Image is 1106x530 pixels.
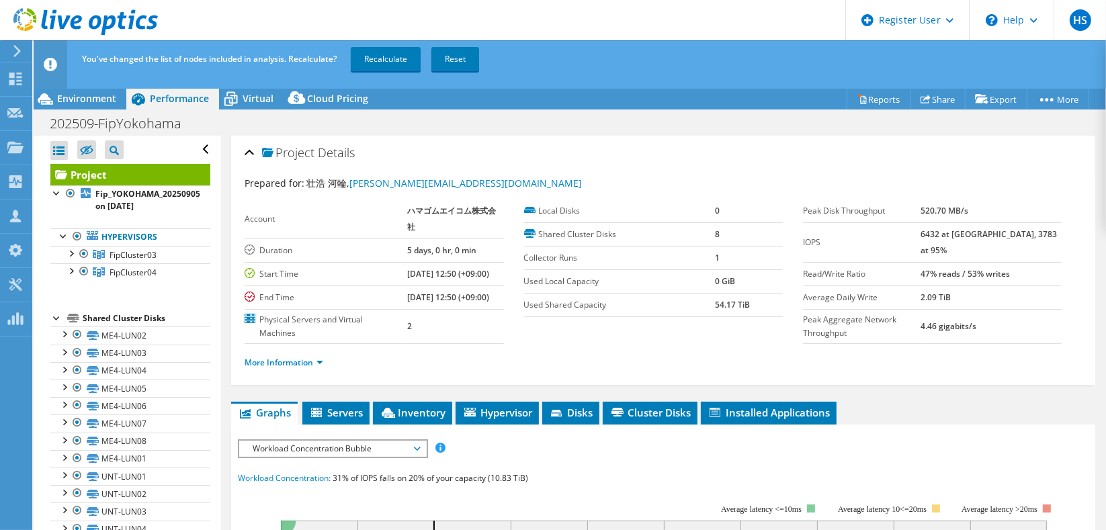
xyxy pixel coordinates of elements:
[407,268,489,279] b: [DATE] 12:50 (+09:00)
[921,228,1057,256] b: 6432 at [GEOGRAPHIC_DATA], 3783 at 95%
[44,116,202,131] h1: 202509-FipYokohama
[50,433,210,450] a: ME4-LUN08
[243,92,273,105] span: Virtual
[1027,89,1089,109] a: More
[50,246,210,263] a: FipCluster03
[716,275,736,287] b: 0 GiB
[609,406,691,419] span: Cluster Disks
[921,320,976,332] b: 4.46 gigabits/s
[407,320,412,332] b: 2
[238,472,331,484] span: Workload Concentration:
[150,92,209,105] span: Performance
[716,252,720,263] b: 1
[333,472,528,484] span: 31% of IOPS falls on 20% of your capacity (10.83 TiB)
[847,89,911,109] a: Reports
[407,205,496,232] b: ハマゴムエイコム株式会社
[50,485,210,502] a: UNT-LUN02
[965,89,1027,109] a: Export
[50,164,210,185] a: Project
[962,504,1037,514] text: Average latency >20ms
[245,244,407,257] label: Duration
[238,406,291,419] span: Graphs
[50,502,210,520] a: UNT-LUN03
[50,380,210,397] a: ME4-LUN05
[245,357,323,368] a: More Information
[524,228,716,241] label: Shared Cluster Disks
[524,298,716,312] label: Used Shared Capacity
[50,345,210,362] a: ME4-LUN03
[708,406,830,419] span: Installed Applications
[721,504,802,514] tspan: Average latency <=10ms
[349,177,582,189] a: [PERSON_NAME][EMAIL_ADDRESS][DOMAIN_NAME]
[306,177,582,189] span: 壮浩 河輪,
[50,362,210,380] a: ME4-LUN04
[245,291,407,304] label: End Time
[246,441,419,457] span: Workload Concentration Bubble
[803,204,921,218] label: Peak Disk Throughput
[318,144,355,161] span: Details
[921,268,1010,279] b: 47% reads / 53% writes
[803,236,921,249] label: IOPS
[549,406,593,419] span: Disks
[110,249,157,261] span: FipCluster03
[524,251,716,265] label: Collector Runs
[1070,9,1091,31] span: HS
[82,53,337,64] span: You've changed the list of nodes included in analysis. Recalculate?
[803,313,921,340] label: Peak Aggregate Network Throughput
[50,468,210,485] a: UNT-LUN01
[262,146,314,160] span: Project
[50,263,210,281] a: FipCluster04
[245,267,407,281] label: Start Time
[307,92,368,105] span: Cloud Pricing
[50,326,210,344] a: ME4-LUN02
[524,204,716,218] label: Local Disks
[95,188,200,212] b: Fip_YOKOHAMA_20250905 on [DATE]
[380,406,445,419] span: Inventory
[716,299,751,310] b: 54.17 TiB
[524,275,716,288] label: Used Local Capacity
[431,47,479,71] a: Reset
[245,212,407,226] label: Account
[50,414,210,432] a: ME4-LUN07
[921,205,968,216] b: 520.70 MB/s
[462,406,532,419] span: Hypervisor
[910,89,966,109] a: Share
[50,397,210,414] a: ME4-LUN06
[110,267,157,278] span: FipCluster04
[921,292,951,303] b: 2.09 TiB
[245,313,407,340] label: Physical Servers and Virtual Machines
[803,267,921,281] label: Read/Write Ratio
[986,14,998,26] svg: \n
[838,504,927,514] tspan: Average latency 10<=20ms
[351,47,421,71] a: Recalculate
[83,310,210,326] div: Shared Cluster Disks
[309,406,363,419] span: Servers
[50,185,210,215] a: Fip_YOKOHAMA_20250905 on [DATE]
[57,92,116,105] span: Environment
[50,450,210,468] a: ME4-LUN01
[716,228,720,240] b: 8
[50,228,210,246] a: Hypervisors
[803,291,921,304] label: Average Daily Write
[407,245,476,256] b: 5 days, 0 hr, 0 min
[407,292,489,303] b: [DATE] 12:50 (+09:00)
[245,177,304,189] label: Prepared for:
[716,205,720,216] b: 0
